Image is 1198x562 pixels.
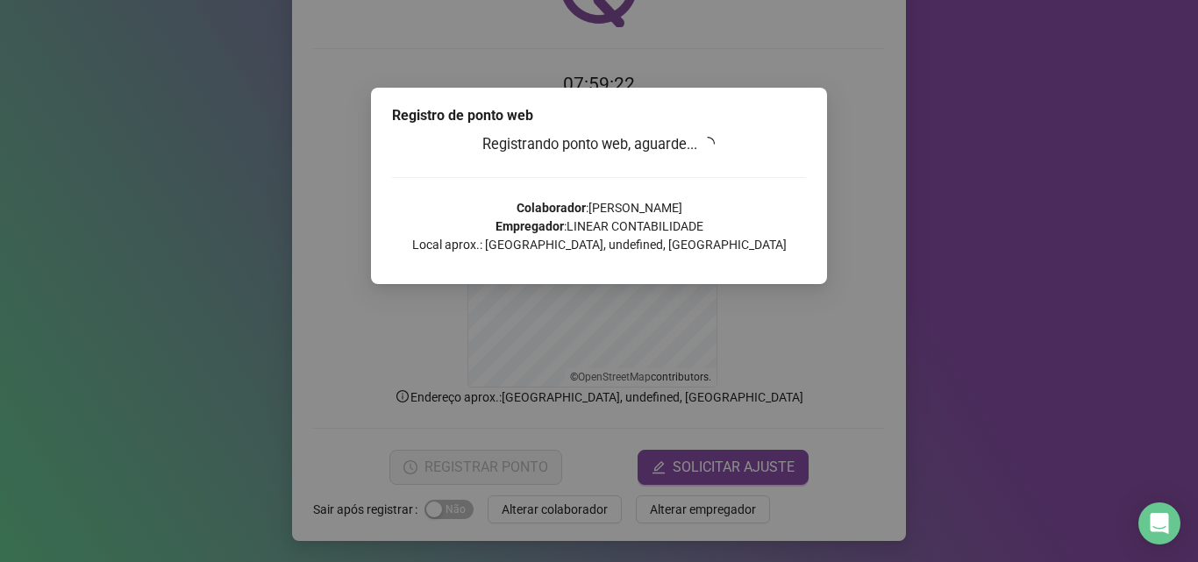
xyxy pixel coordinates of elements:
[392,105,806,126] div: Registro de ponto web
[1138,502,1180,544] div: Open Intercom Messenger
[701,137,715,151] span: loading
[392,199,806,254] p: : [PERSON_NAME] : LINEAR CONTABILIDADE Local aprox.: [GEOGRAPHIC_DATA], undefined, [GEOGRAPHIC_DATA]
[392,133,806,156] h3: Registrando ponto web, aguarde...
[517,201,586,215] strong: Colaborador
[496,219,564,233] strong: Empregador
